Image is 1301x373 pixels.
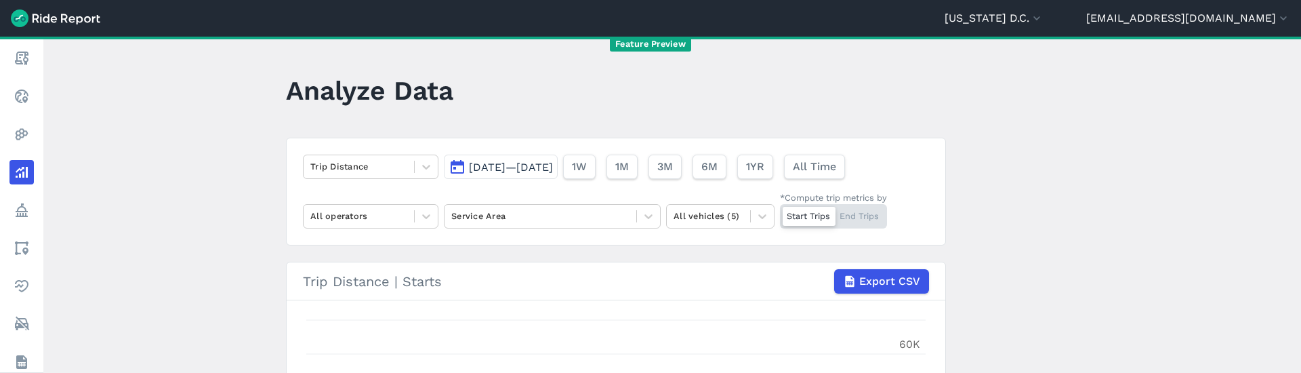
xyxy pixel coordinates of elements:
[615,159,629,175] span: 1M
[9,198,34,222] a: Policy
[563,155,596,179] button: 1W
[610,37,691,52] span: Feature Preview
[9,312,34,336] a: ModeShift
[899,338,920,351] tspan: 60K
[834,269,929,294] button: Export CSV
[648,155,682,179] button: 3M
[11,9,100,27] img: Ride Report
[793,159,836,175] span: All Time
[444,155,558,179] button: [DATE]—[DATE]
[572,159,587,175] span: 1W
[469,161,553,174] span: [DATE]—[DATE]
[9,160,34,184] a: Analyze
[859,273,920,290] span: Export CSV
[746,159,764,175] span: 1YR
[9,84,34,109] a: Realtime
[606,155,638,179] button: 1M
[286,72,453,109] h1: Analyze Data
[303,269,929,294] div: Trip Distance | Starts
[780,191,887,204] div: *Compute trip metrics by
[9,122,34,146] a: Heatmaps
[945,10,1044,26] button: [US_STATE] D.C.
[737,155,773,179] button: 1YR
[9,46,34,71] a: Report
[9,274,34,298] a: Health
[657,159,673,175] span: 3M
[784,155,845,179] button: All Time
[693,155,726,179] button: 6M
[9,236,34,260] a: Areas
[701,159,718,175] span: 6M
[1086,10,1290,26] button: [EMAIL_ADDRESS][DOMAIN_NAME]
